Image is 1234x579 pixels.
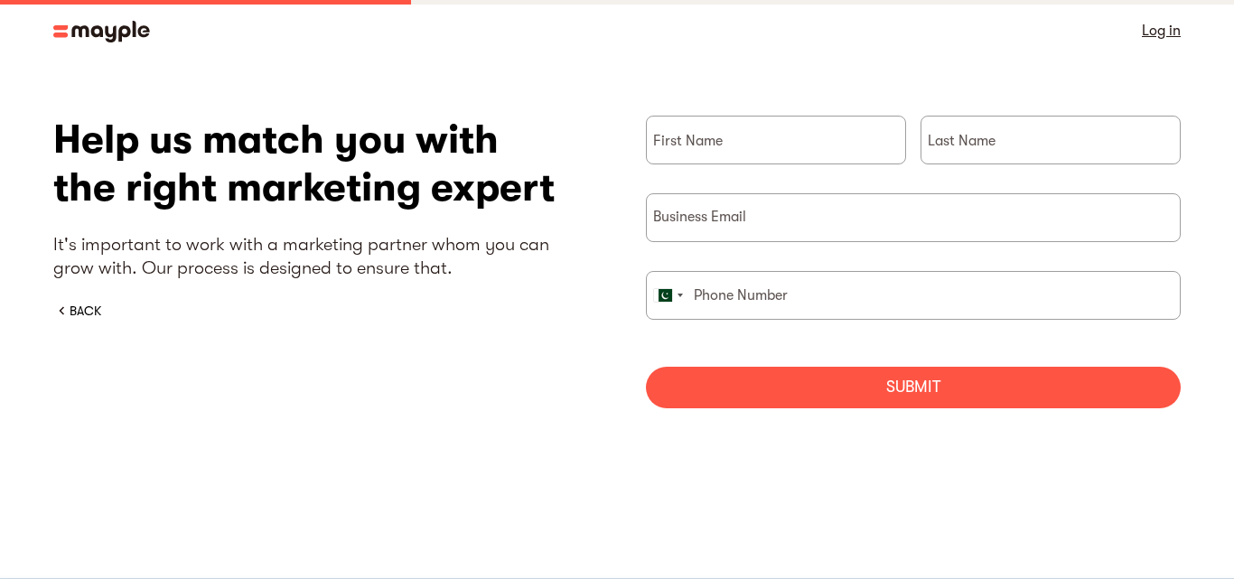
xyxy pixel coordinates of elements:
form: briefForm [646,116,1181,408]
h1: Help us match you with the right marketing expert [53,116,588,211]
div: BACK [70,302,101,320]
input: Phone Number [646,271,1181,320]
div: Pakistan (‫پاکستان‬‎): +92 [647,272,688,319]
a: Log in [1142,18,1181,43]
p: It's important to work with a marketing partner whom you can grow with. Our process is designed t... [53,233,588,280]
